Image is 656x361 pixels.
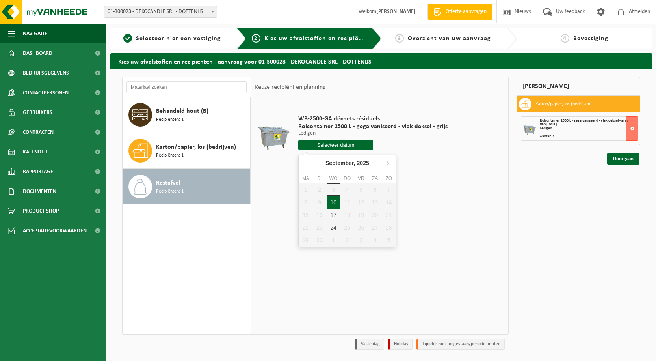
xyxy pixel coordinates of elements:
[368,174,382,182] div: za
[23,142,47,162] span: Kalender
[535,98,592,110] h3: Karton/papier, los (bedrijven)
[156,142,236,152] span: Karton/papier, los (bedrijven)
[327,234,340,247] div: 1
[607,153,639,165] a: Doorgaan
[327,209,340,221] div: 17
[136,36,221,42] span: Selecteer hier een vestiging
[114,34,230,43] a: 1Selecteer hier een vestiging
[327,221,340,234] div: 24
[156,152,184,159] span: Recipiënten: 1
[156,116,184,123] span: Recipiënten: 1
[264,36,373,42] span: Kies uw afvalstoffen en recipiënten
[23,43,52,63] span: Dashboard
[23,24,47,43] span: Navigatie
[327,196,340,209] div: 10
[561,34,569,43] span: 4
[376,9,416,15] strong: [PERSON_NAME]
[23,162,53,181] span: Rapportage
[156,107,208,116] span: Behandeld hout (B)
[517,77,640,96] div: [PERSON_NAME]
[540,118,628,123] span: Rolcontainer 2500 L - gegalvaniseerd - vlak deksel - grijs
[408,36,491,42] span: Overzicht van uw aanvraag
[395,34,404,43] span: 3
[104,6,217,17] span: 01-300023 - DEKOCANDLE SRL - DOTTENIJS
[540,127,638,131] div: Ledigen
[23,221,87,241] span: Acceptatievoorwaarden
[123,169,251,204] button: Restafval Recipiënten: 1
[23,103,52,122] span: Gebruikers
[444,8,489,16] span: Offerte aanvragen
[388,339,413,350] li: Holiday
[252,34,260,43] span: 2
[354,174,368,182] div: vr
[23,83,69,103] span: Contactpersonen
[322,157,372,169] div: September,
[312,174,326,182] div: di
[327,174,340,182] div: wo
[123,133,251,169] button: Karton/papier, los (bedrijven) Recipiënten: 1
[298,115,448,123] span: WB-2500-GA déchets résiduels
[298,140,373,150] input: Selecteer datum
[357,160,369,166] i: 2025
[427,4,492,20] a: Offerte aanvragen
[355,339,384,350] li: Vaste dag
[298,123,448,131] span: Rolcontainer 2500 L - gegalvaniseerd - vlak deksel - grijs
[251,77,330,97] div: Keuze recipiënt en planning
[416,339,505,350] li: Tijdelijk niet toegestaan/période limitée
[23,122,54,142] span: Contracten
[299,174,312,182] div: ma
[382,174,396,182] div: zo
[540,135,638,138] div: Aantal: 2
[540,122,557,127] strong: Van [DATE]
[340,174,354,182] div: do
[156,178,180,188] span: Restafval
[156,188,184,195] span: Recipiënten: 1
[573,36,608,42] span: Bevestiging
[123,34,132,43] span: 1
[298,131,448,136] p: Ledigen
[23,201,59,221] span: Product Shop
[123,97,251,133] button: Behandeld hout (B) Recipiënten: 1
[126,81,247,93] input: Materiaal zoeken
[104,6,217,18] span: 01-300023 - DEKOCANDLE SRL - DOTTENIJS
[23,181,56,201] span: Documenten
[110,53,652,69] h2: Kies uw afvalstoffen en recipiënten - aanvraag voor 01-300023 - DEKOCANDLE SRL - DOTTENIJS
[23,63,69,83] span: Bedrijfsgegevens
